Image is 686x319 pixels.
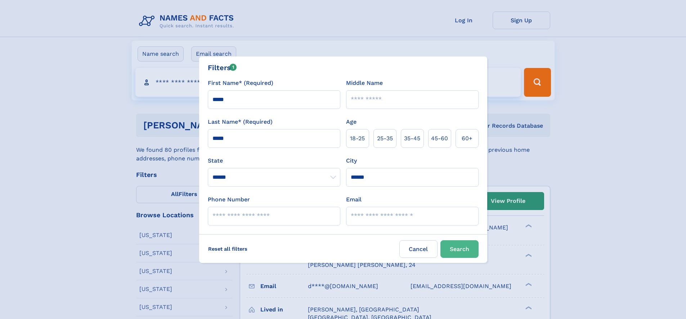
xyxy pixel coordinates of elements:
[431,134,448,143] span: 45‑60
[377,134,393,143] span: 25‑35
[404,134,420,143] span: 35‑45
[346,79,383,87] label: Middle Name
[203,240,252,258] label: Reset all filters
[208,118,273,126] label: Last Name* (Required)
[462,134,472,143] span: 60+
[208,62,237,73] div: Filters
[346,118,357,126] label: Age
[208,79,273,87] label: First Name* (Required)
[346,195,362,204] label: Email
[399,240,438,258] label: Cancel
[350,134,365,143] span: 18‑25
[346,156,357,165] label: City
[208,195,250,204] label: Phone Number
[440,240,479,258] button: Search
[208,156,340,165] label: State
